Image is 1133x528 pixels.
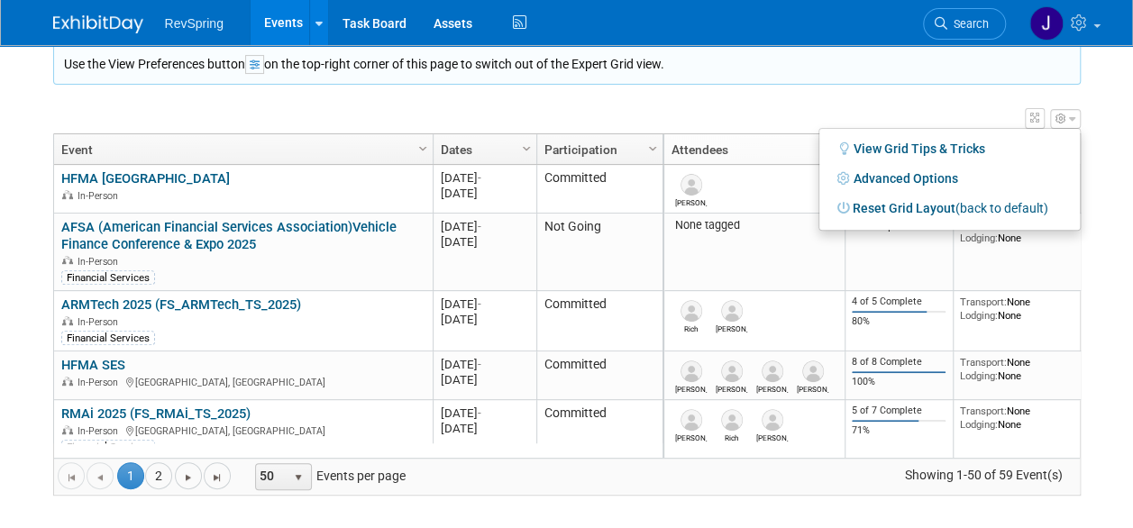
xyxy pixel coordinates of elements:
[756,382,788,394] div: Heather Crowell
[756,431,788,442] div: Michael McDonnell
[675,196,707,207] div: Alan Arellano
[960,296,1090,322] div: None None
[536,165,662,214] td: Committed
[256,464,287,489] span: 50
[960,405,1007,417] span: Transport:
[536,351,662,400] td: Committed
[852,356,946,369] div: 8 of 8 Complete
[672,134,833,165] a: Attendees
[852,315,946,328] div: 80%
[441,186,528,201] div: [DATE]
[78,425,123,437] span: In-Person
[797,382,828,394] div: Jessica Cimino
[441,134,525,165] a: Dates
[478,171,481,185] span: -
[478,297,481,311] span: -
[544,134,651,165] a: Participation
[852,296,946,308] div: 4 of 5 Complete
[536,214,662,291] td: Not Going
[721,409,743,431] img: Rich Schlegel
[61,270,155,285] div: Financial Services
[61,440,155,454] div: Financial Services
[675,382,707,394] div: Brad Haynes
[61,374,425,389] div: [GEOGRAPHIC_DATA], [GEOGRAPHIC_DATA]
[478,220,481,233] span: -
[675,322,707,333] div: Rich Schlegel
[716,322,747,333] div: Chris Ohde
[802,360,824,382] img: Jessica Cimino
[61,219,397,252] a: AFSA (American Financial Services Association)Vehicle Finance Conference & Expo 2025
[87,462,114,489] a: Go to the previous page
[62,256,73,265] img: In-Person Event
[833,165,1066,192] a: Advanced Options
[210,470,224,485] span: Go to the last page
[93,470,107,485] span: Go to the previous page
[145,462,172,489] a: 2
[852,424,946,437] div: 71%
[721,360,743,382] img: Monica Agate
[175,462,202,489] a: Go to the next page
[181,470,196,485] span: Go to the next page
[960,356,1090,382] div: None None
[61,423,425,438] div: [GEOGRAPHIC_DATA], [GEOGRAPHIC_DATA]
[441,405,528,421] div: [DATE]
[852,376,946,388] div: 100%
[441,312,528,327] div: [DATE]
[441,170,528,186] div: [DATE]
[960,405,1090,431] div: None None
[536,291,662,351] td: Committed
[516,134,536,161] a: Column Settings
[58,462,85,489] a: Go to the first page
[78,316,123,328] span: In-Person
[204,462,231,489] a: Go to the last page
[441,372,528,387] div: [DATE]
[64,470,78,485] span: Go to the first page
[960,356,1007,369] span: Transport:
[960,296,1007,308] span: Transport:
[960,418,998,431] span: Lodging:
[232,462,424,489] span: Events per page
[681,174,702,196] img: Alan Arellano
[960,309,998,322] span: Lodging:
[671,218,837,232] div: None tagged
[62,377,73,386] img: In-Person Event
[78,377,123,388] span: In-Person
[536,400,662,460] td: Committed
[165,16,224,31] span: RevSpring
[960,218,1090,244] div: None None
[960,369,998,382] span: Lodging:
[955,201,1048,215] span: (back to default)
[78,190,123,202] span: In-Person
[416,141,430,156] span: Column Settings
[117,462,144,489] span: 1
[64,48,1070,74] div: Use the View Preferences button on the top-right corner of this page to switch out of the Expert ...
[716,431,747,442] div: Rich Schlegel
[62,316,73,325] img: In-Person Event
[833,195,1066,222] a: Reset Grid Layout(back to default)
[681,409,702,431] img: Chris Ohde
[852,405,946,417] div: 5 of 7 Complete
[478,406,481,420] span: -
[413,134,433,161] a: Column Settings
[441,296,528,312] div: [DATE]
[53,15,143,33] img: ExhibitDay
[923,8,1006,40] a: Search
[716,382,747,394] div: Monica Agate
[960,232,998,244] span: Lodging:
[62,425,73,434] img: In-Person Event
[61,296,301,313] a: ARMTech 2025 (FS_ARMTech_TS_2025)
[61,170,230,187] a: HFMA [GEOGRAPHIC_DATA]
[61,357,125,373] a: HFMA SES
[441,357,528,372] div: [DATE]
[441,234,528,250] div: [DATE]
[61,405,251,422] a: RMAi 2025 (FS_RMAi_TS_2025)
[61,134,421,165] a: Event
[833,135,1066,162] a: View Grid Tips & Tricks
[762,360,783,382] img: Heather Crowell
[478,358,481,371] span: -
[62,190,73,199] img: In-Person Event
[1029,6,1064,41] img: Jill Mooberry
[888,462,1079,487] span: Showing 1-50 of 59 Event(s)
[645,141,660,156] span: Column Settings
[78,256,123,268] span: In-Person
